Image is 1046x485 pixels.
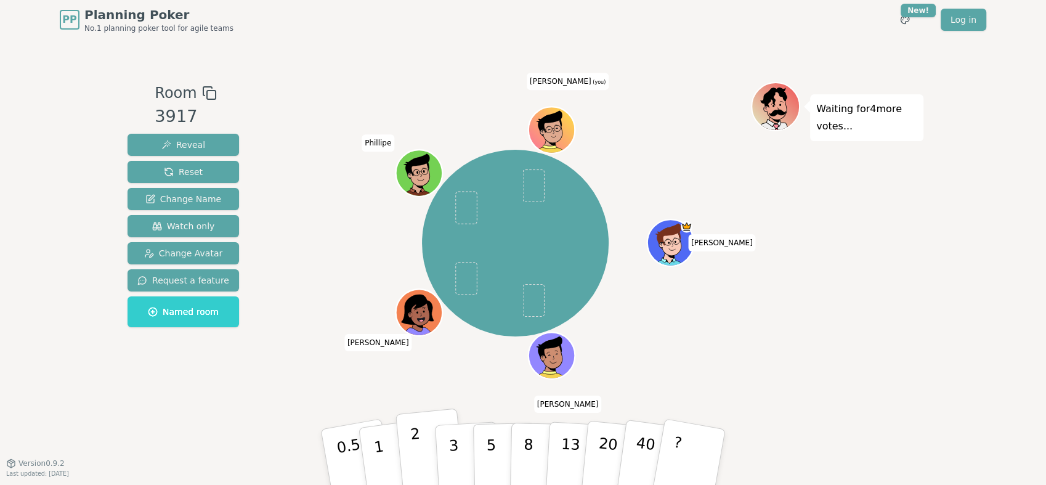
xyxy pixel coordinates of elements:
span: Request a feature [137,274,229,287]
span: Planning Poker [84,6,233,23]
span: Reset [164,166,203,178]
span: Watch only [152,220,215,232]
div: 3917 [155,104,216,129]
button: New! [894,9,916,31]
span: Click to change your name [344,334,412,351]
span: Version 0.9.2 [18,459,65,468]
span: Reveal [161,139,205,151]
span: Augusto is the host [681,221,693,233]
span: PP [62,12,76,27]
button: Click to change your avatar [530,108,574,152]
span: Change Name [145,193,221,205]
a: Log in [941,9,986,31]
p: Waiting for 4 more votes... [816,100,917,135]
span: Click to change your name [362,135,394,152]
button: Version0.9.2 [6,459,65,468]
button: Watch only [128,215,239,237]
span: Click to change your name [534,396,602,413]
button: Named room [128,296,239,327]
span: (you) [591,80,606,86]
button: Change Avatar [128,242,239,264]
span: Named room [148,306,219,318]
span: Change Avatar [144,247,223,259]
span: Last updated: [DATE] [6,470,69,477]
span: Click to change your name [688,234,756,251]
span: Click to change your name [527,73,609,91]
div: New! [901,4,936,17]
button: Request a feature [128,269,239,291]
span: Room [155,82,197,104]
span: No.1 planning poker tool for agile teams [84,23,233,33]
a: PPPlanning PokerNo.1 planning poker tool for agile teams [60,6,233,33]
button: Reset [128,161,239,183]
button: Reveal [128,134,239,156]
button: Change Name [128,188,239,210]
